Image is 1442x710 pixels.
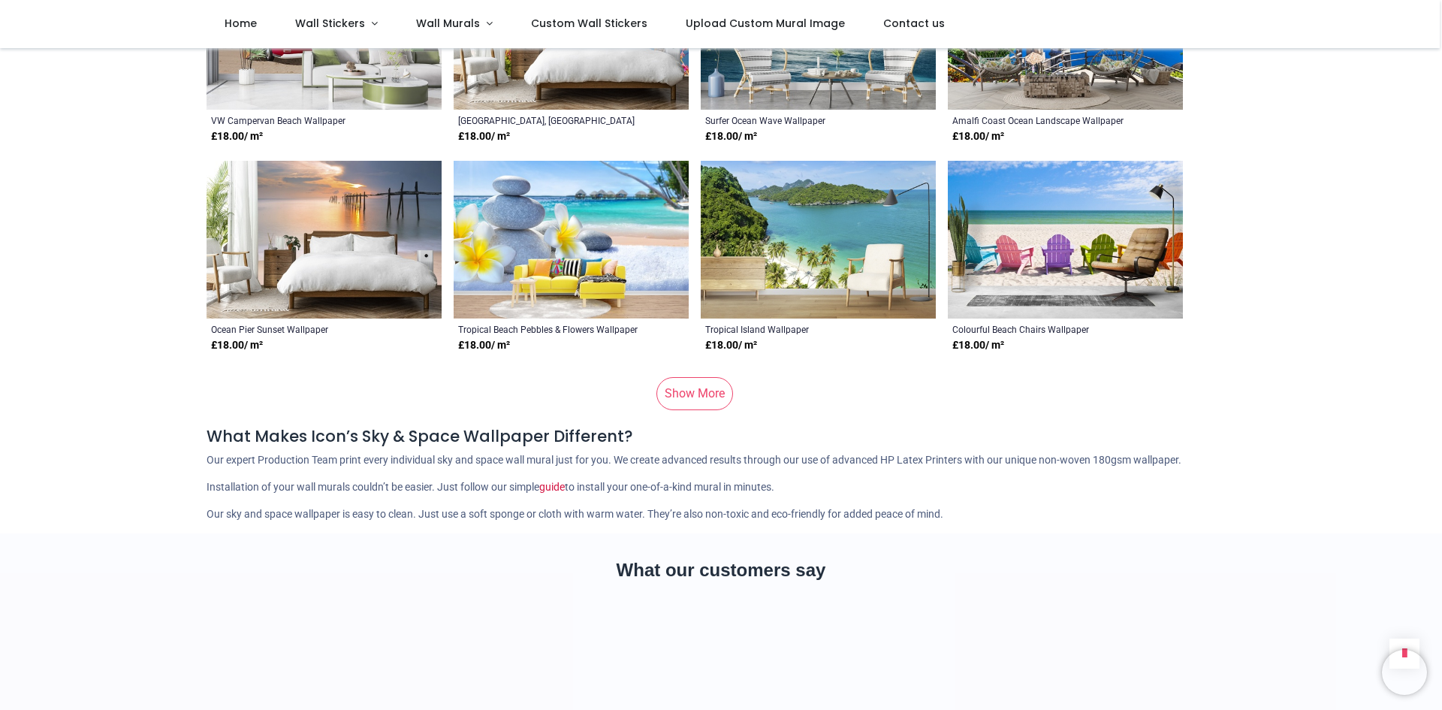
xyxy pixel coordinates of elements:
[705,114,886,126] a: Surfer Ocean Wave Wallpaper
[211,114,392,126] a: VW Campervan Beach Wallpaper
[207,507,1235,522] p: Our sky and space wallpaper is easy to clean. Just use a soft sponge or cloth with warm water. Th...
[458,114,639,126] a: [GEOGRAPHIC_DATA], [GEOGRAPHIC_DATA] Landscape Wallpaper
[207,557,1235,583] h2: What our customers say
[211,323,392,335] a: Ocean Pier Sunset Wallpaper
[458,338,510,353] strong: £ 18.00 / m²
[656,377,733,410] a: Show More
[952,338,1004,353] strong: £ 18.00 / m²
[207,425,1235,447] h4: What Makes Icon’s Sky & Space Wallpaper Different?
[454,161,689,319] img: Tropical Beach Pebbles & Flowers Wall Mural Wallpaper
[295,16,365,31] span: Wall Stickers
[952,323,1133,335] a: Colourful Beach Chairs Wallpaper
[701,161,936,319] img: Tropical Island Wall Mural Wallpaper
[883,16,945,31] span: Contact us
[416,16,480,31] span: Wall Murals
[705,129,757,144] strong: £ 18.00 / m²
[686,16,845,31] span: Upload Custom Mural Image
[207,161,442,319] img: Ocean Pier Sunset Wall Mural Wallpaper
[952,129,1004,144] strong: £ 18.00 / m²
[207,480,1235,495] p: Installation of your wall murals couldn’t be easier. Just follow our simple to install your one-o...
[705,338,757,353] strong: £ 18.00 / m²
[948,161,1183,319] img: Colourful Beach Chairs Wall Mural Wallpaper
[1382,650,1427,695] iframe: Brevo live chat
[225,16,257,31] span: Home
[531,16,647,31] span: Custom Wall Stickers
[705,323,886,335] a: Tropical Island Wallpaper
[211,338,263,353] strong: £ 18.00 / m²
[952,114,1133,126] a: Amalfi Coast Ocean Landscape Wallpaper
[211,129,263,144] strong: £ 18.00 / m²
[458,323,639,335] a: Tropical Beach Pebbles & Flowers Wallpaper
[539,481,565,493] a: guide
[207,453,1235,468] p: Our expert Production Team print every individual sky and space wall mural just for you. We creat...
[458,129,510,144] strong: £ 18.00 / m²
